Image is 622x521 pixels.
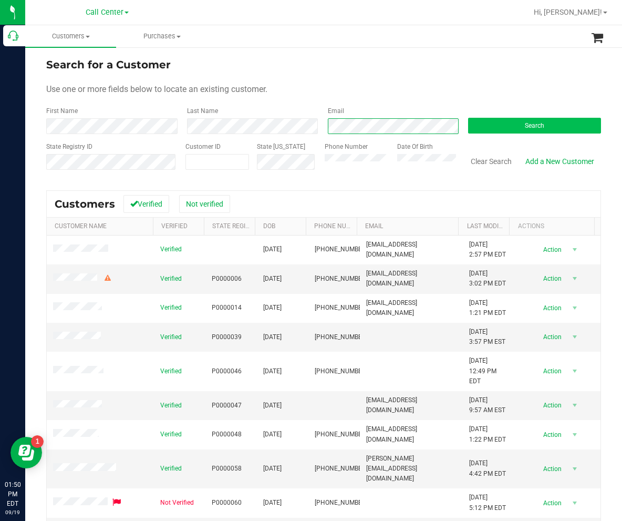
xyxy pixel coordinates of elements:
span: select [568,242,581,257]
a: Customers [25,25,116,47]
span: Verified [160,274,182,284]
span: select [568,462,581,476]
button: Not verified [179,195,230,213]
span: [EMAIL_ADDRESS][DOMAIN_NAME] [366,395,457,415]
span: [DATE] 4:42 PM EDT [469,458,506,478]
span: [DATE] 3:57 PM EST [469,327,505,347]
span: [DATE] [263,464,282,474]
span: Verified [160,244,182,254]
span: Hi, [PERSON_NAME]! [534,8,602,16]
span: [DATE] [263,366,282,376]
span: Verified [160,366,182,376]
span: P0000048 [212,430,242,440]
span: Verified [160,430,182,440]
span: [PHONE_NUMBER] [315,274,367,284]
label: Phone Number [325,142,368,151]
span: [DATE] [263,498,282,508]
span: [EMAIL_ADDRESS][DOMAIN_NAME] [366,424,457,444]
button: Verified [123,195,169,213]
span: P0000047 [212,401,242,411]
span: P0000046 [212,366,242,376]
span: select [568,271,581,286]
span: Action [534,364,568,379]
span: Action [534,271,568,286]
span: [EMAIL_ADDRESS][DOMAIN_NAME] [366,298,457,318]
span: [DATE] 2:57 PM EDT [469,240,506,260]
a: Verified [161,222,188,230]
span: select [568,427,581,442]
span: Action [534,242,568,257]
label: State [US_STATE] [257,142,305,151]
span: P0000006 [212,274,242,284]
label: Customer ID [185,142,221,151]
label: State Registry ID [46,142,92,151]
iframe: Resource center unread badge [31,435,44,448]
div: Warning - Level 2 [103,273,112,283]
span: [EMAIL_ADDRESS][DOMAIN_NAME] [366,269,457,289]
a: State Registry Id [212,222,267,230]
label: Last Name [187,106,218,116]
span: Action [534,462,568,476]
span: P0000039 [212,332,242,342]
span: [PHONE_NUMBER] [315,430,367,440]
span: [PHONE_NUMBER] [315,332,367,342]
span: Search for a Customer [46,58,171,71]
span: [DATE] 3:02 PM EDT [469,269,506,289]
button: Clear Search [464,152,519,170]
a: Purchases [116,25,207,47]
span: [DATE] 1:21 PM EDT [469,298,506,318]
span: Verified [160,332,182,342]
p: 01:50 PM EDT [5,480,20,508]
a: Add a New Customer [519,152,601,170]
span: select [568,301,581,315]
span: [DATE] [263,401,282,411]
span: select [568,496,581,510]
span: Action [534,427,568,442]
span: select [568,398,581,413]
span: Action [534,496,568,510]
span: [DATE] [263,332,282,342]
span: [DATE] [263,303,282,313]
span: [DATE] [263,244,282,254]
span: Customers [25,32,116,41]
span: Verified [160,464,182,474]
span: [DATE] [263,274,282,284]
a: Last Modified [467,222,512,230]
span: Customers [55,198,115,210]
span: Call Center [86,8,123,17]
span: [PERSON_NAME][EMAIL_ADDRESS][DOMAIN_NAME] [366,454,457,484]
button: Search [468,118,601,134]
p: 09/19 [5,508,20,516]
a: DOB [263,222,275,230]
span: Verified [160,401,182,411]
span: [PHONE_NUMBER] [315,244,367,254]
label: Email [328,106,344,116]
span: [PHONE_NUMBER] [315,464,367,474]
span: Action [534,398,568,413]
span: [DATE] [263,430,282,440]
span: [DATE] 1:22 PM EDT [469,424,506,444]
a: Customer Name [55,222,107,230]
label: Date Of Birth [397,142,433,151]
label: First Name [46,106,78,116]
span: select [568,330,581,344]
div: Flagged for deletion [111,497,122,507]
iframe: Resource center [11,437,42,468]
span: Verified [160,303,182,313]
span: select [568,364,581,379]
div: Actions [518,222,590,230]
span: P0000058 [212,464,242,474]
span: [PHONE_NUMBER] [315,366,367,376]
span: P0000060 [212,498,242,508]
span: Not Verified [160,498,194,508]
span: Purchases [117,32,206,41]
span: Action [534,301,568,315]
span: [DATE] 12:49 PM EDT [469,356,508,386]
span: [PHONE_NUMBER] [315,303,367,313]
span: Search [525,122,544,129]
inline-svg: Call Center [8,30,18,41]
span: [EMAIL_ADDRESS][DOMAIN_NAME] [366,240,457,260]
span: Use one or more fields below to locate an existing customer. [46,84,267,94]
span: [PHONE_NUMBER] [315,498,367,508]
